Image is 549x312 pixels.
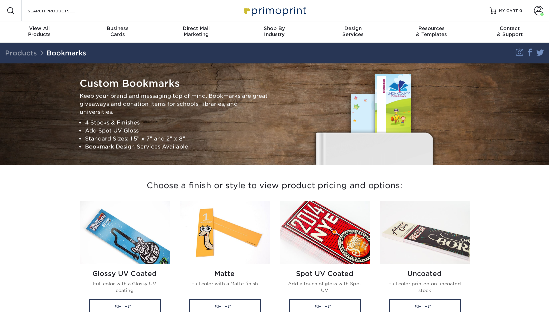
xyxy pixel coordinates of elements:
[85,134,270,142] li: Standard Sizes: 1.5” x 7” and 2” x 8”
[285,280,364,294] p: Add a touch of gloss with Spot UV
[280,201,370,264] img: Spot UV Coated Bookmarks
[27,7,92,15] input: SEARCH PRODUCTS.....
[85,280,164,294] p: Full color with a Glossy UV coating
[85,270,164,278] h2: Glossy UV Coated
[235,25,314,37] div: Industry
[2,292,57,310] iframe: Google Customer Reviews
[80,92,270,116] p: Keep your brand and messaging top of mind. Bookmarks are great giveaways and donation items for s...
[471,25,549,31] span: Contact
[157,25,235,37] div: Marketing
[85,126,270,134] li: Add Spot UV Gloss
[80,201,170,264] img: Glossy UV Coated Bookmarks
[311,71,438,165] img: Bookmarks
[80,173,470,199] h3: Choose a finish or style to view product pricing and options:
[5,49,37,57] a: Products
[392,25,470,31] span: Resources
[499,8,518,14] span: MY CART
[85,142,270,150] li: Bookmark Design Services Available
[185,270,264,278] h2: Matte
[392,25,470,37] div: & Templates
[185,280,264,287] p: Full color with a Matte finish
[157,25,235,31] span: Direct Mail
[519,8,522,13] span: 0
[392,21,470,43] a: Resources& Templates
[385,280,464,294] p: Full color printed on uncoated stock
[471,21,549,43] a: Contact& Support
[314,25,392,31] span: Design
[180,201,270,264] img: Matte Bookmarks
[385,270,464,278] h2: Uncoated
[47,49,86,57] a: Bookmarks
[78,21,157,43] a: BusinessCards
[380,201,470,264] img: Uncoated Bookmarks
[157,21,235,43] a: Direct MailMarketing
[471,25,549,37] div: & Support
[314,25,392,37] div: Services
[314,21,392,43] a: DesignServices
[85,118,270,126] li: 4 Stocks & Finishes
[285,270,364,278] h2: Spot UV Coated
[78,25,157,37] div: Cards
[235,21,314,43] a: Shop ByIndustry
[78,25,157,31] span: Business
[235,25,314,31] span: Shop By
[80,78,270,89] h1: Custom Bookmarks
[241,3,308,18] img: Primoprint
